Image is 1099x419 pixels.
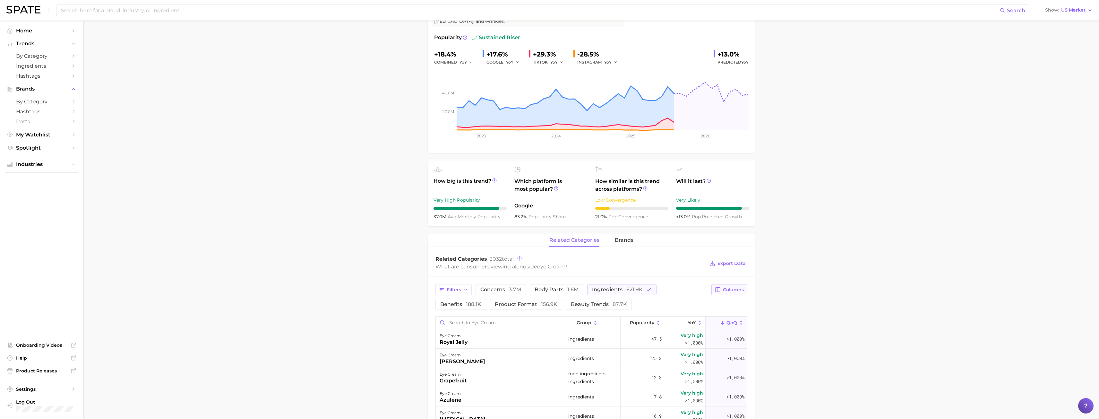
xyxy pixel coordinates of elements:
[685,397,703,404] span: >1,000%
[434,49,477,59] div: +18.4%
[621,317,664,329] button: Popularity
[626,134,635,138] tspan: 2025
[626,286,643,292] span: 621.9k
[726,413,744,419] span: >1,000%
[550,59,558,65] span: YoY
[717,261,746,266] span: Export Data
[459,58,473,66] button: YoY
[676,214,692,220] span: +13.0%
[651,374,662,381] span: 12.3
[681,370,703,378] span: Very high
[16,161,67,167] span: Industries
[459,59,467,65] span: YoY
[6,6,40,13] img: SPATE
[440,302,481,307] span: benefits
[595,207,668,210] div: 2 / 10
[506,59,513,65] span: YoY
[1007,7,1025,13] span: Search
[717,49,749,59] div: +13.0%
[685,359,703,365] span: >1,000%
[567,286,579,292] span: 1.6m
[1043,6,1094,14] button: ShowUS Market
[435,284,472,295] button: Filters
[681,351,703,358] span: Very high
[5,84,78,94] button: Brands
[533,58,568,66] div: TIKTOK
[514,214,528,220] span: 83.2%
[486,49,524,59] div: +17.6%
[533,49,568,59] div: +29.3%
[676,196,749,204] div: Very Likely
[595,178,668,193] span: How similar is this trend across platforms?
[5,130,78,140] a: My Watchlist
[440,409,485,417] div: eye cream
[685,340,703,346] span: >1,000%
[692,214,702,220] abbr: popularity index
[5,117,78,127] a: Posts
[681,389,703,397] span: Very high
[480,287,521,292] span: concerns
[568,370,618,385] span: food ingredients, ingredients
[651,354,662,362] span: 25.3
[5,51,78,61] a: by Category
[651,335,662,343] span: 47.5
[550,58,564,66] button: YoY
[577,49,622,59] div: -28.5%
[16,368,67,374] span: Product Releases
[466,301,481,307] span: 188.1k
[495,302,557,307] span: product format
[726,394,744,400] span: >1,000%
[5,384,78,394] a: Settings
[16,399,73,405] span: Log Out
[16,63,67,69] span: Ingredients
[615,237,633,243] span: brands
[706,317,747,329] button: QoQ
[436,317,566,329] input: Search in eye cream
[741,60,749,65] span: YoY
[566,317,621,329] button: group
[1045,8,1059,12] span: Show
[1061,8,1086,12] span: US Market
[16,99,67,105] span: by Category
[723,287,744,292] span: Columns
[5,39,78,48] button: Trends
[514,178,588,199] span: Which platform is most popular?
[440,338,468,346] div: royal jelly
[604,59,612,65] span: YoY
[509,286,521,292] span: 3.7m
[726,336,744,342] span: >1,000%
[604,58,618,66] button: YoY
[506,58,520,66] button: YoY
[568,393,594,401] span: ingredients
[676,207,749,210] div: 9 / 10
[711,284,747,295] button: Columns
[477,134,486,138] tspan: 2023
[654,393,662,401] span: 7.8
[486,58,524,66] div: GOOGLE
[16,41,67,47] span: Trends
[16,145,67,151] span: Spotlight
[595,214,608,220] span: 21.0%
[551,134,561,138] tspan: 2024
[630,320,654,325] span: Popularity
[700,134,710,138] tspan: 2026
[726,374,744,380] span: >1,000%
[692,214,742,220] span: predicted growth
[16,118,67,125] span: Posts
[16,86,67,92] span: Brands
[5,61,78,71] a: Ingredients
[447,287,461,292] span: Filters
[535,287,579,292] span: body parts
[440,332,468,340] div: eye cream
[613,301,627,307] span: 87.7k
[5,71,78,81] a: Hashtags
[434,196,507,204] div: Very High Popularity
[440,390,461,397] div: eye cream
[16,342,67,348] span: Onboarding Videos
[717,58,749,66] span: Predicted
[16,28,67,34] span: Home
[726,320,737,325] span: QoQ
[528,214,566,220] span: popularity share
[434,214,448,220] span: 37.0m
[490,256,502,262] span: 3032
